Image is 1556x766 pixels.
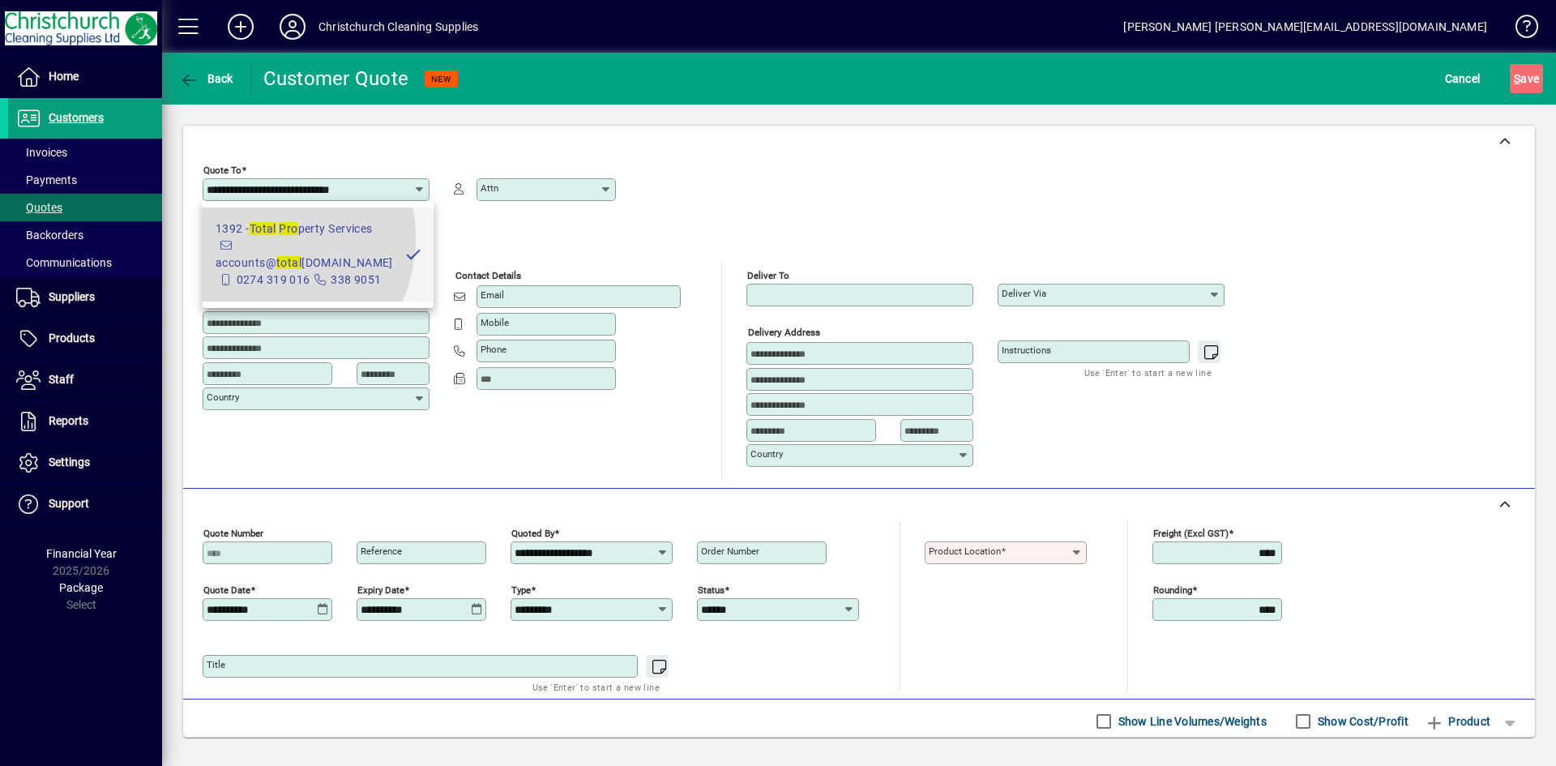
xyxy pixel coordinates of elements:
button: Back [175,64,237,93]
a: Reports [8,401,162,442]
mat-label: Instructions [1002,344,1051,356]
mat-hint: Use 'Enter' to start a new line [532,678,660,696]
mat-label: Country [207,392,239,403]
mat-label: Type [511,584,531,595]
span: S [1514,72,1520,85]
a: Invoices [8,139,162,166]
div: Customer Quote [263,66,409,92]
span: ave [1514,66,1539,92]
a: Staff [8,360,162,400]
mat-label: Deliver To [747,270,789,281]
div: Christchurch Cleaning Supplies [318,14,478,40]
app-page-header-button: Back [162,64,251,93]
span: Reports [49,414,88,427]
mat-label: Email [481,289,504,301]
span: Back [179,72,233,85]
div: [PERSON_NAME] [PERSON_NAME][EMAIL_ADDRESS][DOMAIN_NAME] [1123,14,1487,40]
a: Support [8,484,162,524]
mat-label: Reference [361,546,402,557]
mat-hint: Use 'Enter' to start a new line [1084,363,1212,382]
button: Save [1510,64,1543,93]
span: Communications [16,256,112,269]
label: Show Line Volumes/Weights [1115,713,1267,730]
mat-label: Status [698,584,725,595]
button: Add [215,12,267,41]
button: Product [1417,707,1498,736]
span: Payments [16,173,77,186]
button: Profile [267,12,318,41]
button: Cancel [1441,64,1485,93]
mat-label: Rounding [1153,584,1192,595]
mat-label: Mobile [481,317,509,328]
a: Products [8,319,162,359]
a: Backorders [8,221,162,249]
span: NEW [431,74,451,84]
a: Home [8,57,162,97]
mat-label: Quote number [203,527,263,538]
span: Financial Year [46,547,117,560]
span: Settings [49,456,90,469]
span: Invoices [16,146,67,159]
mat-label: Quote date [203,584,250,595]
mat-label: Quoted by [511,527,554,538]
mat-label: Title [207,659,225,670]
button: Copy to Delivery address [408,258,434,284]
span: Backorders [16,229,83,242]
a: Settings [8,443,162,483]
a: Knowledge Base [1503,3,1536,56]
a: Communications [8,249,162,276]
mat-label: Order number [701,546,759,557]
span: Staff [49,373,74,386]
span: Quotes [16,201,62,214]
label: Show Cost/Profit [1314,713,1409,730]
mat-label: Expiry date [357,584,404,595]
a: Suppliers [8,277,162,318]
span: Package [59,581,103,594]
mat-label: Product location [929,546,1001,557]
span: Suppliers [49,290,95,303]
mat-label: Quote To [203,165,242,176]
mat-label: Freight (excl GST) [1153,527,1229,538]
mat-label: Phone [481,344,507,355]
span: Product [1425,708,1490,734]
mat-label: Country [750,448,783,460]
mat-label: Deliver via [1002,288,1046,299]
span: Cancel [1445,66,1481,92]
span: Products [49,332,95,344]
span: Customers [49,111,104,124]
span: Home [49,70,79,83]
span: Support [49,497,89,510]
a: Payments [8,166,162,194]
mat-label: Attn [481,182,498,194]
a: Quotes [8,194,162,221]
